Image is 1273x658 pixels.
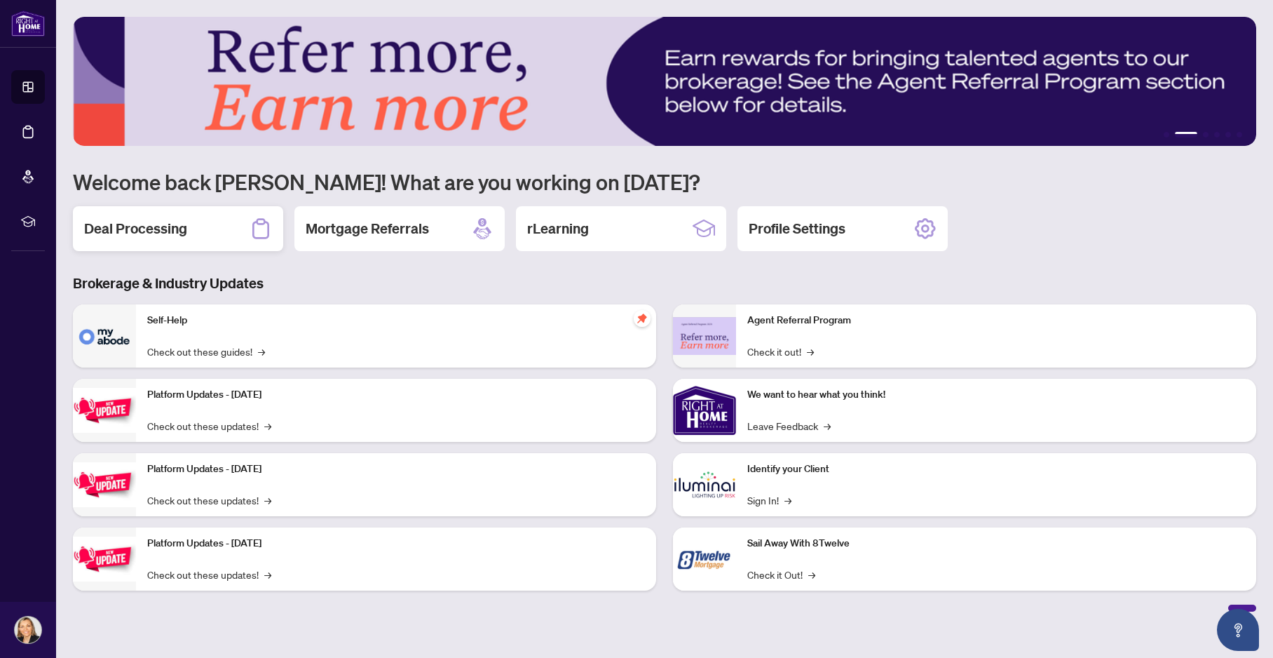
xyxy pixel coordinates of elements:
[147,492,271,508] a: Check out these updates!→
[673,379,736,442] img: We want to hear what you think!
[1237,132,1242,137] button: 6
[11,11,45,36] img: logo
[784,492,791,508] span: →
[264,492,271,508] span: →
[747,462,1245,477] p: Identify your Client
[147,536,645,551] p: Platform Updates - [DATE]
[747,567,815,582] a: Check it Out!→
[147,387,645,403] p: Platform Updates - [DATE]
[73,274,1256,293] h3: Brokerage & Industry Updates
[306,219,429,239] h2: Mortgage Referrals
[673,528,736,591] img: Sail Away With 8Twelve
[84,219,187,239] h2: Deal Processing
[747,492,791,508] a: Sign In!→
[1175,132,1197,137] button: 2
[147,567,271,582] a: Check out these updates!→
[258,344,265,359] span: →
[747,387,1245,403] p: We want to hear what you think!
[634,310,651,327] span: pushpin
[808,567,815,582] span: →
[73,168,1256,195] h1: Welcome back [PERSON_NAME]! What are you working on [DATE]?
[264,418,271,434] span: →
[807,344,814,359] span: →
[73,304,136,368] img: Self-Help
[147,462,645,477] p: Platform Updates - [DATE]
[147,344,265,359] a: Check out these guides!→
[1203,132,1209,137] button: 3
[15,617,41,643] img: Profile Icon
[527,219,589,239] h2: rLearning
[147,313,645,328] p: Self-Help
[73,462,136,506] img: Platform Updates - July 8, 2025
[73,537,136,581] img: Platform Updates - June 23, 2025
[747,536,1245,551] p: Sail Away With 8Twelve
[147,418,271,434] a: Check out these updates!→
[747,418,831,434] a: Leave Feedback→
[264,567,271,582] span: →
[673,317,736,356] img: Agent Referral Program
[73,388,136,432] img: Platform Updates - July 21, 2025
[747,344,814,359] a: Check it out!→
[747,313,1245,328] p: Agent Referral Program
[824,418,831,434] span: →
[1214,132,1220,137] button: 4
[1164,132,1169,137] button: 1
[1225,132,1231,137] button: 5
[673,453,736,516] img: Identify your Client
[749,219,845,239] h2: Profile Settings
[1217,609,1259,651] button: Open asap
[73,17,1256,146] img: Slide 1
